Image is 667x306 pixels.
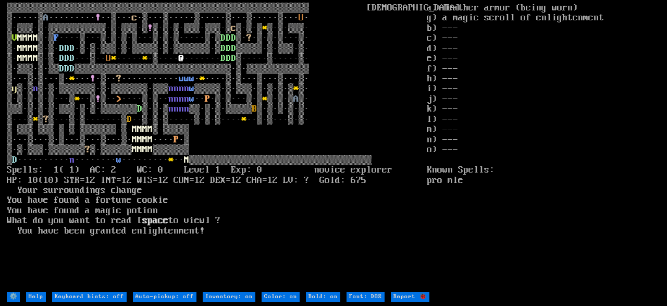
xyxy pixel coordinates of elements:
[147,134,153,145] font: M
[142,124,147,134] font: M
[33,43,38,54] font: M
[293,94,299,104] font: A
[231,33,236,43] font: D
[17,43,22,54] font: M
[391,292,429,302] input: Report 🐞
[59,53,64,64] font: D
[7,292,20,302] input: ⚙️
[231,23,236,33] font: c
[174,83,179,94] font: n
[189,83,194,94] font: w
[132,13,137,23] font: c
[17,53,22,64] font: M
[116,74,121,84] font: ?
[12,83,17,94] font: y
[7,3,427,291] larn: ▒▒▒▒▒▒▒▒▒▒▒▒▒▒▒▒▒▒▒▒▒▒▒▒▒▒▒▒▒▒▒▒▒▒▒▒▒▒▒▒▒▒▒▒▒▒▒▒▒▒▒▒▒▒▒▒▒▒ [DEMOGRAPHIC_DATA] ▒·····▒ ········· ·...
[137,104,142,114] font: D
[142,215,168,226] b: space
[59,64,64,74] font: D
[174,104,179,114] font: n
[179,104,184,114] font: n
[116,155,121,165] font: w
[133,292,196,302] input: Auto-pickup: off
[26,292,46,302] input: Help
[95,94,101,104] font: !
[64,53,69,64] font: D
[299,13,304,23] font: U
[64,43,69,54] font: D
[54,33,59,43] font: F
[59,43,64,54] font: D
[142,144,147,155] font: M
[28,33,33,43] font: M
[168,83,174,94] font: n
[12,33,17,43] font: V
[184,104,189,114] font: n
[116,94,121,104] font: >
[17,33,22,43] font: M
[147,144,153,155] font: M
[132,124,137,134] font: M
[69,64,75,74] font: D
[184,155,189,165] font: M
[184,83,189,94] font: n
[306,292,340,302] input: Bold: on
[203,292,255,302] input: Inventory: on
[22,33,28,43] font: M
[184,74,189,84] font: w
[106,53,111,64] font: U
[231,53,236,64] font: D
[231,43,236,54] font: D
[137,144,142,155] font: M
[220,53,226,64] font: D
[262,292,300,302] input: Color: on
[168,104,174,114] font: n
[95,13,101,23] font: !
[226,33,231,43] font: D
[252,104,257,114] font: B
[33,33,38,43] font: M
[189,94,194,104] font: w
[226,53,231,64] font: D
[69,155,75,165] font: n
[52,292,127,302] input: Keyboard hints: off
[43,13,48,23] font: A
[174,134,179,145] font: P
[69,43,75,54] font: D
[427,3,660,291] stats: a) leather armor (being worn) g) a magic scroll of enlightenment b) --- c) --- d) --- e) --- f) -...
[179,83,184,94] font: n
[22,43,28,54] font: M
[28,53,33,64] font: M
[147,23,153,33] font: !
[127,114,132,125] font: D
[246,33,252,43] font: ?
[179,74,184,84] font: w
[22,53,28,64] font: M
[147,124,153,134] font: M
[189,74,194,84] font: w
[69,53,75,64] font: D
[137,124,142,134] font: M
[205,94,210,104] font: P
[43,114,48,125] font: ?
[33,83,38,94] font: n
[12,155,17,165] font: D
[179,53,184,64] font: @
[142,134,147,145] font: M
[90,74,95,84] font: !
[184,94,189,104] font: n
[132,144,137,155] font: M
[174,94,179,104] font: n
[28,43,33,54] font: M
[179,94,184,104] font: n
[226,43,231,54] font: D
[220,43,226,54] font: D
[132,134,137,145] font: M
[33,53,38,64] font: M
[168,94,174,104] font: n
[137,134,142,145] font: M
[64,64,69,74] font: D
[85,144,90,155] font: ?
[347,292,385,302] input: Font: DOS
[220,33,226,43] font: D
